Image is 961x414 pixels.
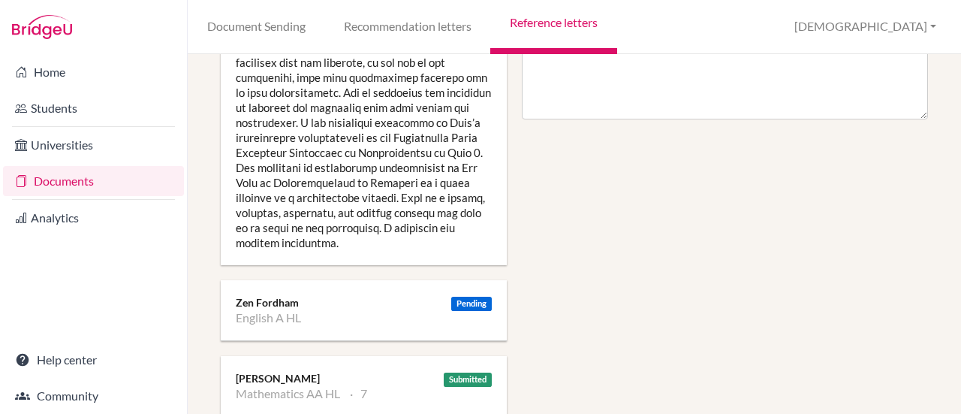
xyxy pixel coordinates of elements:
[3,57,184,87] a: Home
[444,373,492,387] div: Submitted
[236,295,492,310] div: Zen Fordham
[3,166,184,196] a: Documents
[788,13,943,41] button: [DEMOGRAPHIC_DATA]
[350,386,367,401] li: 7
[3,345,184,375] a: Help center
[3,130,184,160] a: Universities
[451,297,492,311] div: Pending
[3,203,184,233] a: Analytics
[236,386,340,401] li: Mathematics AA HL
[3,93,184,123] a: Students
[12,15,72,39] img: Bridge-U
[236,371,492,386] div: [PERSON_NAME]
[3,381,184,411] a: Community
[236,310,301,325] li: English A HL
